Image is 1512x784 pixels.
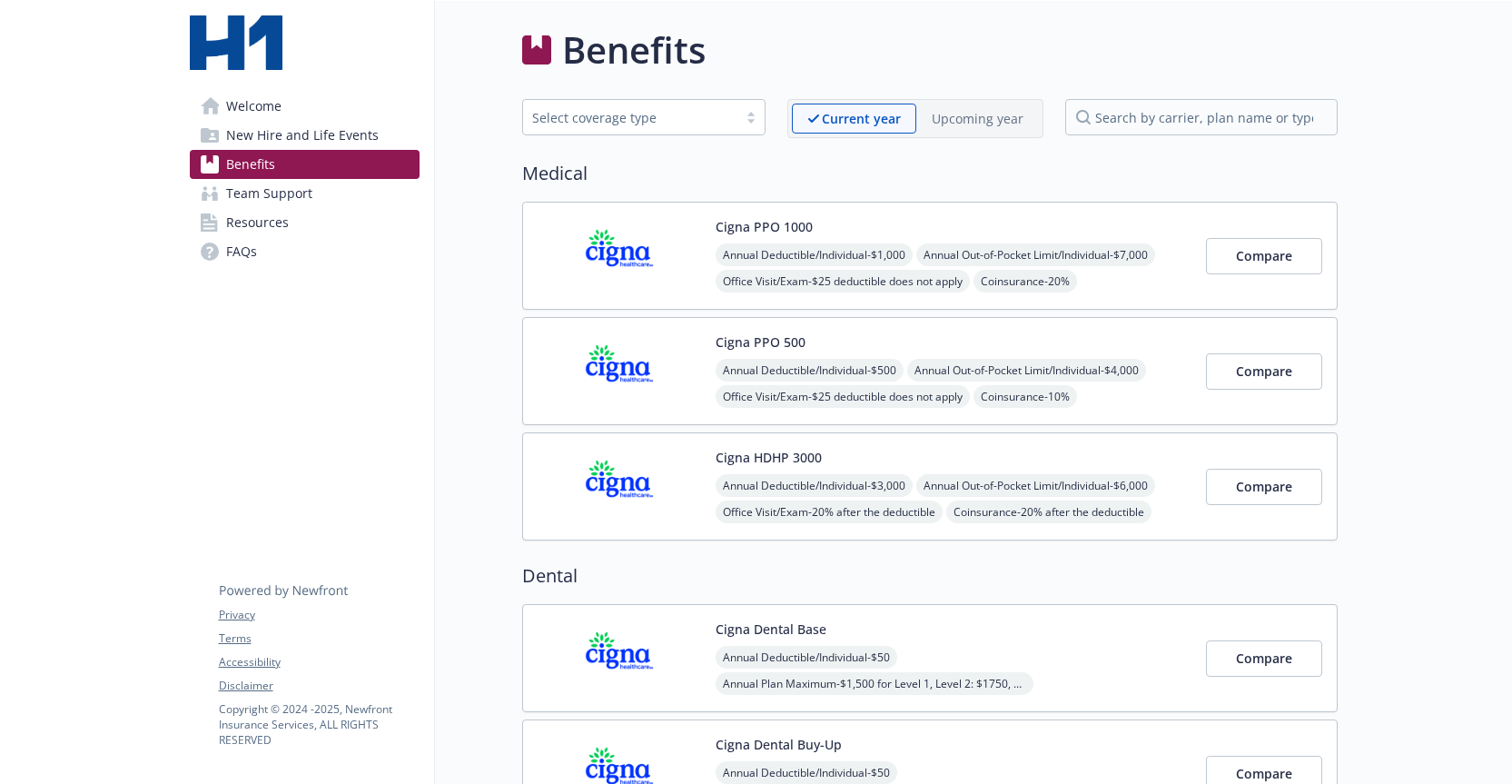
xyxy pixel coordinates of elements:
[1236,650,1292,667] span: Compare
[562,23,706,77] h1: Benefits
[1206,640,1322,677] button: Compare
[716,761,897,784] span: Annual Deductible/Individual - $50
[522,562,1338,590] h2: Dental
[538,620,701,697] img: CIGNA carrier logo
[946,501,1151,523] span: Coinsurance - 20% after the deductible
[916,474,1155,497] span: Annual Out-of-Pocket Limit/Individual - $6,000
[822,109,901,128] p: Current year
[716,243,913,266] span: Annual Deductible/Individual - $1,000
[219,607,419,623] a: Privacy
[190,92,420,121] a: Welcome
[219,701,419,748] p: Copyright © 2024 - 2025 , Newfront Insurance Services, ALL RIGHTS RESERVED
[1236,247,1292,264] span: Compare
[716,332,805,352] button: Cigna PPO 500
[226,208,289,237] span: Resources
[932,109,1023,128] p: Upcoming year
[219,678,419,694] a: Disclaimer
[716,735,842,754] button: Cigna Dental Buy-Up
[538,448,701,525] img: CIGNA carrier logo
[190,121,420,150] a: New Hire and Life Events
[716,672,1033,695] span: Annual Plan Maximum - $1,500 for Level 1, Level 2: $1750, Level 3: $2000, Level 4: $2250
[1206,353,1322,390] button: Compare
[190,237,420,266] a: FAQs
[1065,99,1338,135] input: search by carrier, plan name or type
[226,237,257,266] span: FAQs
[190,179,420,208] a: Team Support
[716,501,943,523] span: Office Visit/Exam - 20% after the deductible
[716,385,970,408] span: Office Visit/Exam - $25 deductible does not apply
[190,150,420,179] a: Benefits
[538,332,701,410] img: CIGNA carrier logo
[226,92,282,121] span: Welcome
[716,217,813,236] button: Cigna PPO 1000
[716,359,904,382] span: Annual Deductible/Individual - $500
[226,150,275,179] span: Benefits
[973,385,1077,408] span: Coinsurance - 10%
[538,217,701,294] img: CIGNA carrier logo
[1236,362,1292,380] span: Compare
[522,160,1338,187] h2: Medical
[226,121,379,150] span: New Hire and Life Events
[219,630,419,647] a: Terms
[219,654,419,670] a: Accessibility
[1206,238,1322,274] button: Compare
[916,243,1155,266] span: Annual Out-of-Pocket Limit/Individual - $7,000
[1236,765,1292,782] span: Compare
[190,208,420,237] a: Resources
[716,474,913,497] span: Annual Deductible/Individual - $3,000
[1206,469,1322,505] button: Compare
[716,620,826,639] button: Cigna Dental Base
[532,108,728,127] div: Select coverage type
[226,179,312,208] span: Team Support
[907,359,1146,382] span: Annual Out-of-Pocket Limit/Individual - $4,000
[716,448,822,467] button: Cigna HDHP 3000
[973,270,1077,293] span: Coinsurance - 20%
[716,646,897,669] span: Annual Deductible/Individual - $50
[1236,478,1292,495] span: Compare
[716,270,970,293] span: Office Visit/Exam - $25 deductible does not apply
